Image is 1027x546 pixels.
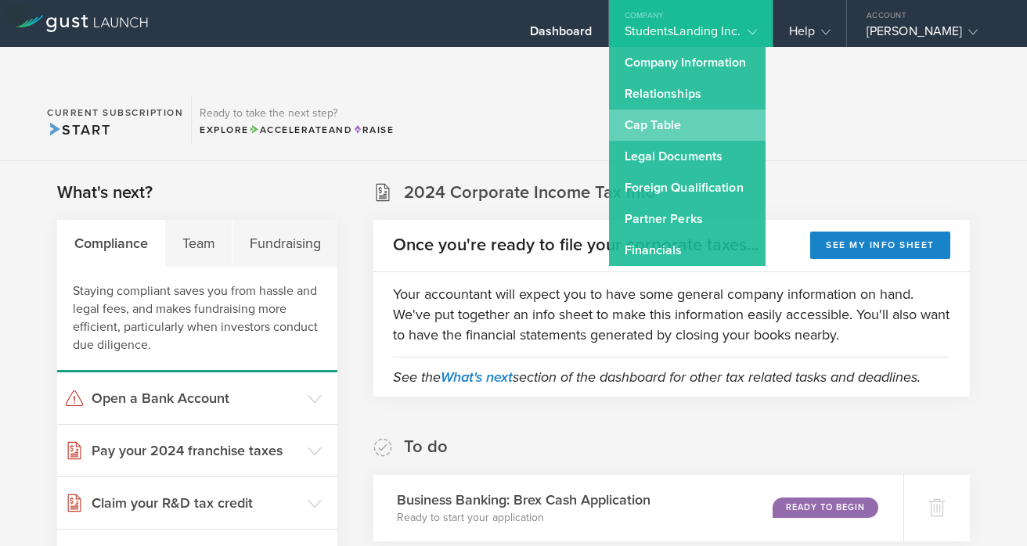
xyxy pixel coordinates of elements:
[867,23,1000,47] div: [PERSON_NAME]
[789,23,831,47] div: Help
[92,388,300,408] h3: Open a Bank Account
[92,440,300,461] h3: Pay your 2024 franchise taxes
[810,232,950,259] button: See my info sheet
[441,368,513,386] a: What's next
[47,121,110,138] span: Start
[92,493,300,513] h3: Claim your R&D tax credit
[249,124,353,135] span: and
[397,510,650,526] p: Ready to start your application
[57,267,337,372] div: Staying compliant saves you from hassle and legal fees, and makes fundraising more efficient, par...
[352,124,394,135] span: Raise
[404,436,448,458] h2: To do
[200,108,394,119] h3: Ready to take the next step?
[949,471,1027,546] iframe: Chat Widget
[191,96,402,145] div: Ready to take the next step?ExploreAccelerateandRaise
[249,124,329,135] span: Accelerate
[530,23,593,47] div: Dashboard
[773,498,878,518] div: Ready to Begin
[57,220,165,267] div: Compliance
[625,23,757,47] div: StudentsLanding Inc.
[200,123,394,137] div: Explore
[404,181,656,204] h2: 2024 Corporate Income Tax Info
[393,234,759,257] h2: Once you're ready to file your corporate taxes...
[165,220,232,267] div: Team
[393,368,921,386] em: See the section of the dashboard for other tax related tasks and deadlines.
[232,220,337,267] div: Fundraising
[397,490,650,510] h3: Business Banking: Brex Cash Application
[393,284,950,345] p: Your accountant will expect you to have some general company information on hand. We've put toget...
[47,108,183,117] h2: Current Subscription
[57,181,153,204] h2: What's next?
[373,475,903,541] div: Business Banking: Brex Cash ApplicationReady to start your applicationReady to Begin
